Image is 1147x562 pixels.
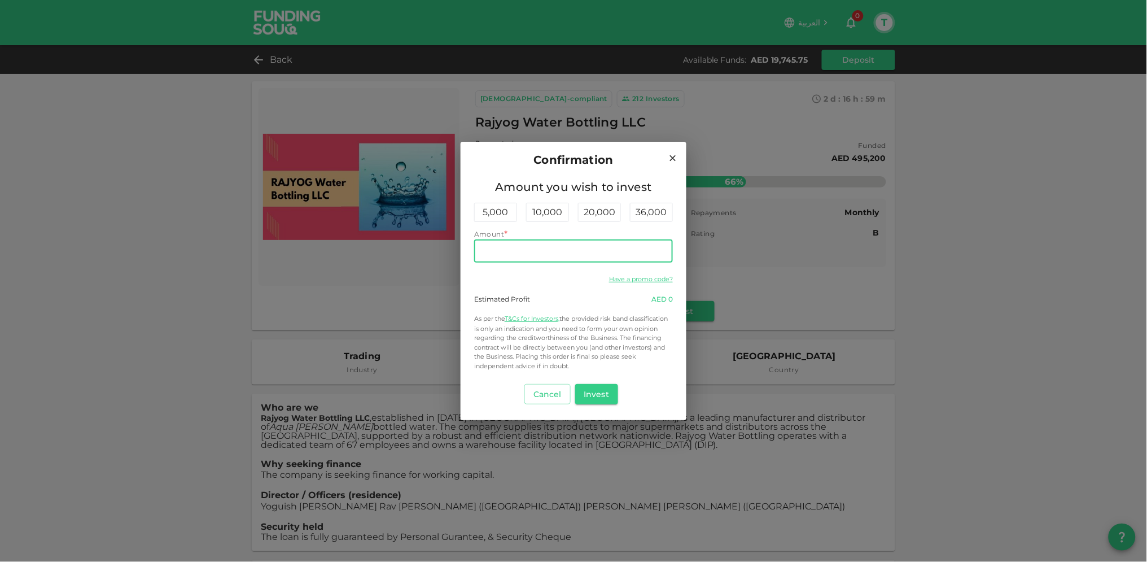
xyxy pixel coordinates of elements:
button: Cancel [524,384,571,404]
button: Invest [575,384,619,404]
input: amount [474,240,673,263]
div: 0 [651,294,673,304]
span: Amount you wish to invest [474,178,673,196]
p: the provided risk band classification is only an indication and you need to form your own opinion... [474,313,673,371]
div: 5,000 [474,203,517,222]
div: Estimated Profit [474,294,530,304]
div: 20,000 [578,203,621,222]
span: AED [651,295,667,303]
div: 36,000 [630,203,673,222]
span: As per the [474,315,505,323]
span: Amount [474,230,504,238]
a: T&Cs for Investors, [505,315,559,323]
div: 10,000 [526,203,569,222]
span: Confirmation [534,151,614,169]
a: Have a promo code? [609,275,673,283]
